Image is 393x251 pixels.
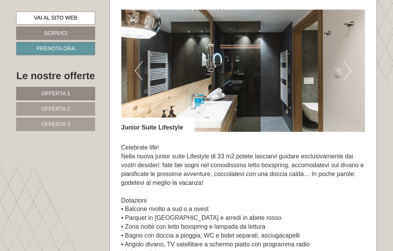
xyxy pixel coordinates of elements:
div: Le nostre offerte [16,69,95,83]
a: Prenota ora [16,42,95,55]
span: Offerta 1 [41,90,70,96]
span: Offerta 2 [41,106,70,112]
a: Vai al sito web [16,12,95,25]
a: Scrivici [16,27,95,40]
button: Previous [135,61,143,80]
span: Offerta 3 [41,121,70,127]
div: Junior Suite Lifestyle [121,118,195,132]
button: Next [343,61,352,80]
img: image [121,10,365,132]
